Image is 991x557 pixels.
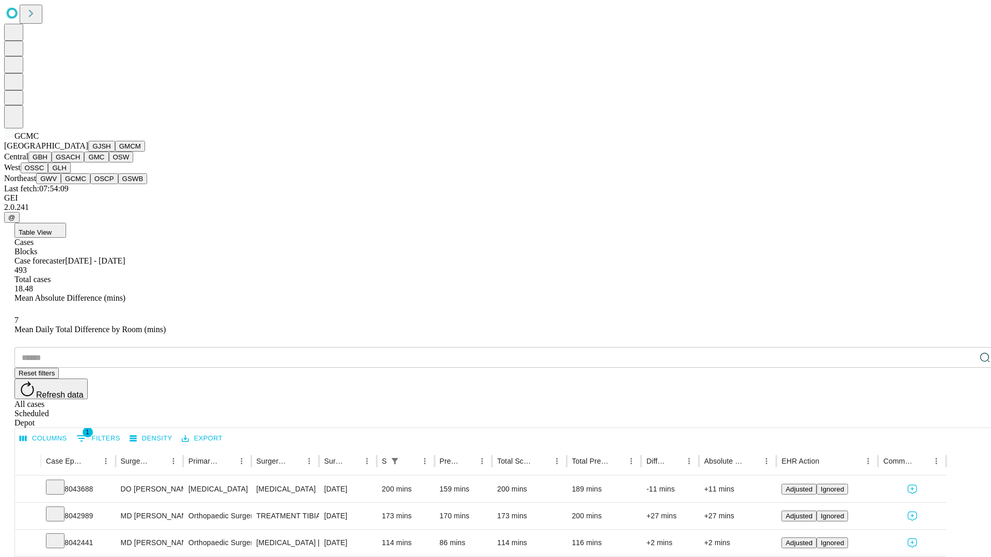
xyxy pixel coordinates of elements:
[572,457,609,465] div: Total Predicted Duration
[109,152,134,162] button: OSW
[90,173,118,184] button: OSCP
[48,162,70,173] button: GLH
[257,503,314,529] div: TREATMENT TIBIAL FRACTURE BY INTRAMEDULLARY IMPLANT
[440,457,460,465] div: Predicted In Room Duration
[324,476,372,502] div: [DATE]
[19,228,52,236] span: Table View
[17,431,70,447] button: Select columns
[36,390,84,399] span: Refresh data
[440,476,487,502] div: 159 mins
[781,484,817,495] button: Adjusted
[127,431,175,447] button: Density
[99,454,113,468] button: Menu
[682,454,696,468] button: Menu
[65,256,125,265] span: [DATE] - [DATE]
[188,530,246,556] div: Orthopaedic Surgery
[786,539,812,547] span: Adjusted
[624,454,638,468] button: Menu
[46,503,110,529] div: 8042989
[4,174,36,183] span: Northeast
[20,507,36,526] button: Expand
[781,457,819,465] div: EHR Action
[382,503,429,529] div: 173 mins
[572,530,636,556] div: 116 mins
[52,152,84,162] button: GSACH
[646,476,694,502] div: -11 mins
[14,284,33,293] span: 18.48
[817,537,848,548] button: Ignored
[166,454,181,468] button: Menu
[781,511,817,521] button: Adjusted
[8,214,15,221] span: @
[929,454,944,468] button: Menu
[817,484,848,495] button: Ignored
[14,275,51,284] span: Total cases
[14,256,65,265] span: Case forecaster
[821,512,844,520] span: Ignored
[786,512,812,520] span: Adjusted
[14,379,88,399] button: Refresh data
[4,163,21,172] span: West
[188,476,246,502] div: [MEDICAL_DATA]
[188,503,246,529] div: Orthopaedic Surgery
[74,430,123,447] button: Show filters
[497,457,534,465] div: Total Scheduled Duration
[257,457,286,465] div: Surgery Name
[4,152,28,161] span: Central
[667,454,682,468] button: Sort
[440,503,487,529] div: 170 mins
[302,454,316,468] button: Menu
[388,454,402,468] button: Show filters
[4,141,88,150] span: [GEOGRAPHIC_DATA]
[4,184,69,193] span: Last fetch: 07:54:09
[4,193,987,203] div: GEI
[121,476,178,502] div: DO [PERSON_NAME]
[704,530,771,556] div: +2 mins
[287,454,302,468] button: Sort
[704,503,771,529] div: +27 mins
[14,293,125,302] span: Mean Absolute Difference (mins)
[4,212,20,223] button: @
[704,476,771,502] div: +11 mins
[14,316,19,324] span: 7
[550,454,564,468] button: Menu
[610,454,624,468] button: Sort
[745,454,759,468] button: Sort
[14,368,59,379] button: Reset filters
[20,481,36,499] button: Expand
[324,530,372,556] div: [DATE]
[220,454,234,468] button: Sort
[46,530,110,556] div: 8042441
[234,454,249,468] button: Menu
[497,503,562,529] div: 173 mins
[418,454,432,468] button: Menu
[759,454,774,468] button: Menu
[460,454,475,468] button: Sort
[257,476,314,502] div: [MEDICAL_DATA]
[403,454,418,468] button: Sort
[28,152,52,162] button: GBH
[646,503,694,529] div: +27 mins
[382,530,429,556] div: 114 mins
[440,530,487,556] div: 86 mins
[786,485,812,493] span: Adjusted
[188,457,218,465] div: Primary Service
[179,431,225,447] button: Export
[324,457,344,465] div: Surgery Date
[61,173,90,184] button: GCMC
[345,454,360,468] button: Sort
[118,173,148,184] button: GSWB
[861,454,875,468] button: Menu
[820,454,835,468] button: Sort
[14,266,27,274] span: 493
[4,203,987,212] div: 2.0.241
[360,454,374,468] button: Menu
[821,539,844,547] span: Ignored
[257,530,314,556] div: [MEDICAL_DATA] [MEDICAL_DATA] MULTIPLE
[646,457,666,465] div: Difference
[535,454,550,468] button: Sort
[704,457,744,465] div: Absolute Difference
[475,454,489,468] button: Menu
[817,511,848,521] button: Ignored
[572,503,636,529] div: 200 mins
